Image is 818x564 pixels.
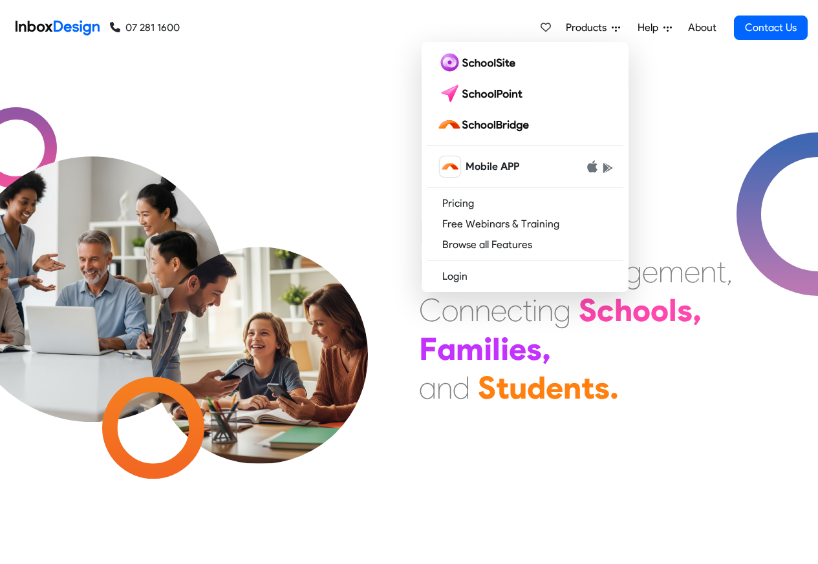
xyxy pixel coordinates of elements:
div: g [554,291,571,329]
div: e [642,252,658,291]
div: i [532,291,537,329]
div: n [537,291,554,329]
div: t [716,252,726,291]
div: g [625,252,642,291]
img: schoolsite logo [437,52,521,73]
a: 07 281 1600 [110,20,180,36]
div: o [442,291,458,329]
div: c [507,291,522,329]
a: Pricing [427,193,623,214]
div: E [419,252,435,291]
span: Products [566,20,612,36]
div: M [419,213,444,252]
div: u [509,368,527,407]
div: , [726,252,733,291]
div: C [419,291,442,329]
div: c [597,291,614,329]
img: schoolbridge icon [440,156,460,177]
div: i [484,329,492,368]
div: s [594,368,610,407]
div: t [496,368,509,407]
span: Mobile APP [466,159,519,174]
div: t [522,291,532,329]
div: e [546,368,563,407]
div: m [658,252,684,291]
div: d [527,368,546,407]
div: . [610,368,619,407]
a: Products [561,15,625,41]
div: e [509,329,526,368]
div: o [651,291,669,329]
div: Products [422,42,629,292]
a: Help [632,15,677,41]
div: l [492,329,500,368]
a: Browse all Features [427,235,623,255]
a: Contact Us [734,16,808,40]
a: schoolbridge icon Mobile APP [427,151,623,182]
div: n [475,291,491,329]
div: S [579,291,597,329]
div: a [437,329,456,368]
div: n [436,368,453,407]
a: Free Webinars & Training [427,214,623,235]
div: s [677,291,693,329]
div: F [419,329,437,368]
img: schoolpoint logo [437,83,528,104]
div: , [542,329,551,368]
div: h [614,291,632,329]
span: Help [638,20,663,36]
div: t [581,368,594,407]
div: , [693,291,702,329]
div: d [453,368,470,407]
div: a [419,368,436,407]
div: m [456,329,484,368]
div: Maximising Efficient & Engagement, Connecting Schools, Families, and Students. [419,213,733,407]
div: o [632,291,651,329]
div: n [563,368,581,407]
div: n [700,252,716,291]
div: l [669,291,677,329]
a: About [684,15,720,41]
div: e [684,252,700,291]
div: n [458,291,475,329]
img: schoolbridge logo [437,114,534,135]
div: S [478,368,496,407]
div: e [491,291,507,329]
a: Login [427,266,623,287]
div: i [500,329,509,368]
img: parents_with_child.png [124,193,395,464]
div: s [526,329,542,368]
